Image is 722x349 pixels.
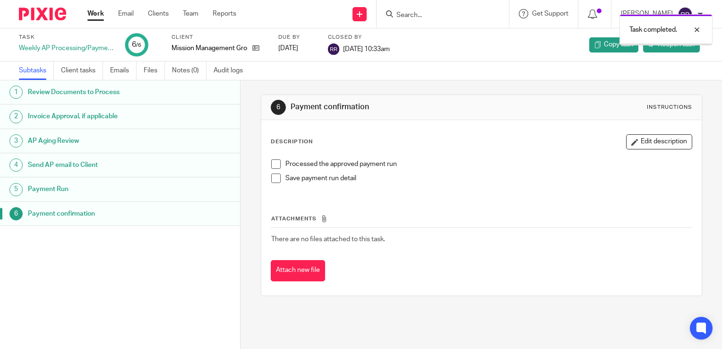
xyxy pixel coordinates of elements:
button: Edit description [626,134,692,149]
a: Email [118,9,134,18]
div: 1 [9,86,23,99]
h1: Payment confirmation [28,207,163,221]
small: /6 [136,43,141,48]
label: Client [172,34,266,41]
div: Instructions [647,104,692,111]
h1: Payment Run [28,182,163,196]
a: Subtasks [19,61,54,80]
h1: AP Aging Review [28,134,163,148]
p: Task completed. [629,25,677,35]
h1: Invoice Approval, if applicable [28,109,163,123]
div: 6 [132,39,141,50]
div: 6 [9,207,23,220]
h1: Send AP email to Client [28,158,163,172]
p: Processed the approved payment run [285,159,692,169]
a: Work [87,9,104,18]
div: Weekly AP Processing/Payment [19,44,113,53]
div: 3 [9,134,23,148]
a: Team [183,9,198,18]
div: 2 [9,110,23,123]
div: [DATE] [278,44,316,53]
img: Pixie [19,8,66,20]
img: svg%3E [678,7,693,22]
h1: Review Documents to Process [28,85,163,99]
div: 5 [9,183,23,196]
h1: Payment confirmation [291,102,501,112]
button: Attach new file [271,260,325,281]
div: 6 [271,100,286,115]
p: Mission Management Group [172,44,248,53]
span: There are no files attached to this task. [271,236,385,243]
a: Emails [110,61,137,80]
img: svg%3E [328,44,339,55]
span: Attachments [271,216,317,221]
a: Client tasks [61,61,103,80]
a: Audit logs [214,61,250,80]
label: Due by [278,34,316,41]
a: Notes (0) [172,61,206,80]
p: Description [271,138,313,146]
a: Files [144,61,165,80]
a: Reports [213,9,236,18]
div: 4 [9,158,23,172]
a: Clients [148,9,169,18]
label: Task [19,34,113,41]
span: [DATE] 10:33am [343,45,390,52]
p: Save payment run detail [285,174,692,183]
label: Closed by [328,34,390,41]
